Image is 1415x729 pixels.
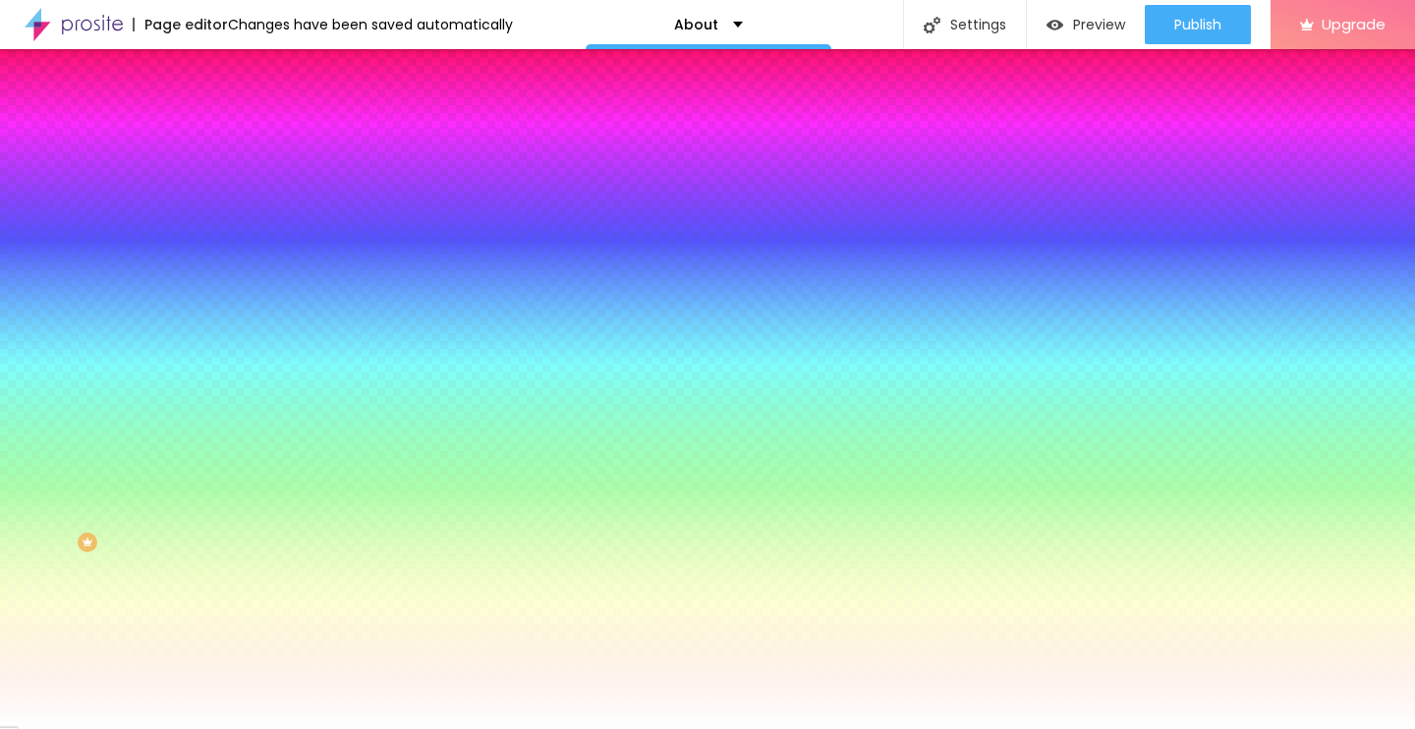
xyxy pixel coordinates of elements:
[1322,16,1386,32] span: Upgrade
[1073,17,1125,32] span: Preview
[133,18,228,31] div: Page editor
[1047,17,1063,33] img: view-1.svg
[924,17,940,33] img: Icone
[228,18,513,31] div: Changes have been saved automatically
[674,18,718,31] p: About
[1145,5,1251,44] button: Publish
[1174,17,1221,32] span: Publish
[1027,5,1145,44] button: Preview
